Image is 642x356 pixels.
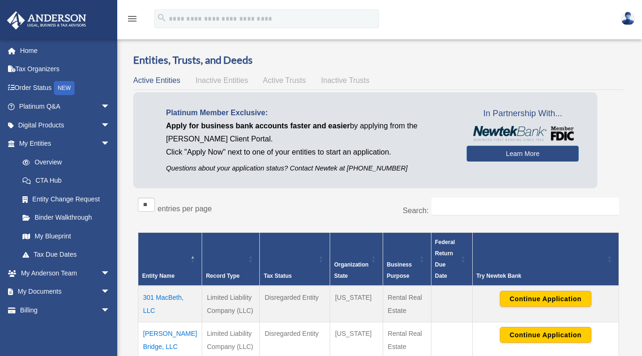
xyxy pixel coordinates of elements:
h3: Entities, Trusts, and Deeds [133,53,624,67]
th: Organization State: Activate to sort [330,232,383,286]
span: Active Trusts [263,76,306,84]
span: arrow_drop_down [101,301,120,320]
th: Federal Return Due Date: Activate to sort [431,232,472,286]
span: Apply for business bank accounts faster and easier [166,122,350,130]
span: Entity Name [142,273,174,279]
img: Anderson Advisors Platinum Portal [4,11,89,30]
td: Disregarded Entity [260,286,330,322]
span: Active Entities [133,76,180,84]
a: Learn More [467,146,579,162]
a: Tax Organizers [7,60,124,79]
label: entries per page [158,205,212,213]
span: Inactive Entities [196,76,248,84]
label: Search: [403,207,429,215]
button: Continue Application [500,291,591,307]
a: Tax Due Dates [13,245,120,264]
p: Click "Apply Now" next to one of your entities to start an application. [166,146,453,159]
p: by applying from the [PERSON_NAME] Client Portal. [166,119,453,146]
a: Entity Change Request [13,190,120,208]
a: My Anderson Teamarrow_drop_down [7,264,124,282]
a: My Documentsarrow_drop_down [7,282,124,301]
div: Try Newtek Bank [476,270,604,282]
a: My Entitiesarrow_drop_down [7,134,120,153]
span: Tax Status [264,273,292,279]
th: Record Type: Activate to sort [202,232,260,286]
span: arrow_drop_down [101,264,120,283]
a: Platinum Q&Aarrow_drop_down [7,97,124,116]
span: Organization State [334,261,368,279]
a: Digital Productsarrow_drop_down [7,116,124,134]
th: Tax Status: Activate to sort [260,232,330,286]
span: Federal Return Due Date [435,239,455,279]
a: Video Training [7,319,124,338]
td: [US_STATE] [330,286,383,322]
img: NewtekBankLogoSM.png [471,126,574,141]
th: Entity Name: Activate to invert sorting [138,232,202,286]
span: In Partnership With... [467,106,579,121]
th: Business Purpose: Activate to sort [383,232,431,286]
span: Inactive Trusts [321,76,370,84]
a: My Blueprint [13,227,120,245]
span: arrow_drop_down [101,116,120,135]
p: Platinum Member Exclusive: [166,106,453,119]
i: search [157,13,167,23]
td: 301 MacBeth, LLC [138,286,202,322]
a: Home [7,41,124,60]
div: NEW [54,81,75,95]
span: Record Type [206,273,240,279]
button: Continue Application [500,327,591,343]
span: arrow_drop_down [101,134,120,154]
a: Overview [13,153,115,171]
th: Try Newtek Bank : Activate to sort [472,232,619,286]
i: menu [127,13,138,24]
img: User Pic [621,12,635,25]
p: Questions about your application status? Contact Newtek at [PHONE_NUMBER] [166,163,453,174]
span: arrow_drop_down [101,282,120,302]
a: Binder Walkthrough [13,208,120,227]
span: Business Purpose [387,261,412,279]
td: Limited Liability Company (LLC) [202,286,260,322]
a: Order StatusNEW [7,78,124,97]
td: Rental Real Estate [383,286,431,322]
span: arrow_drop_down [101,97,120,117]
a: CTA Hub [13,171,120,190]
a: menu [127,16,138,24]
a: Billingarrow_drop_down [7,301,124,319]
